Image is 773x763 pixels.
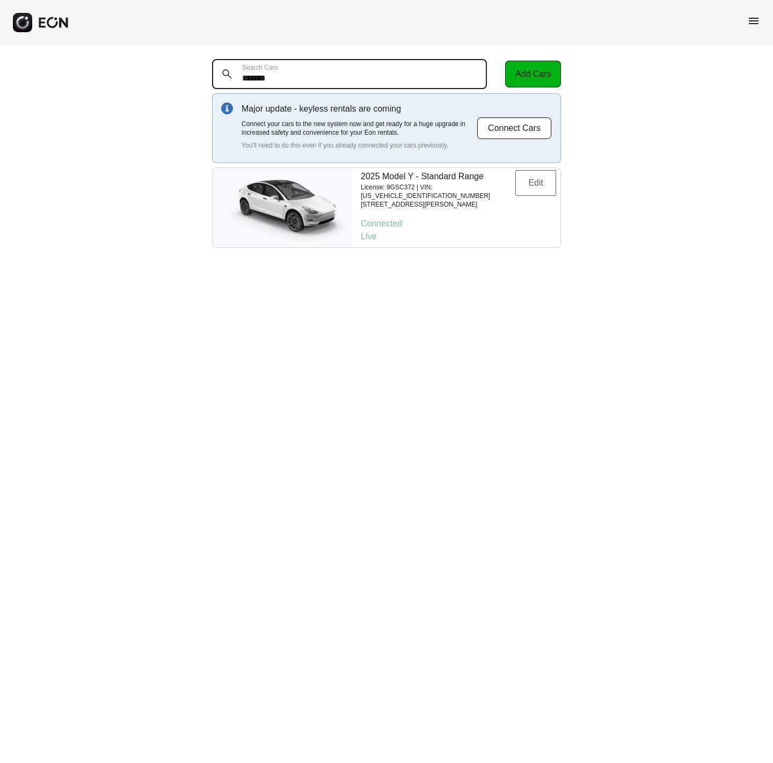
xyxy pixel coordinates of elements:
p: [STREET_ADDRESS][PERSON_NAME] [361,200,515,209]
img: car [213,173,352,243]
p: Live [361,230,556,243]
button: Edit [515,170,556,196]
span: menu [747,14,760,27]
button: Add Cars [505,61,561,87]
p: 2025 Model Y - Standard Range [361,170,515,183]
p: Major update - keyless rentals are coming [242,102,477,115]
p: Connected [361,217,556,230]
button: Connect Cars [477,117,552,140]
img: info [221,102,233,114]
p: You'll need to do this even if you already connected your cars previously. [242,141,477,150]
p: Connect your cars to the new system now and get ready for a huge upgrade in increased safety and ... [242,120,477,137]
p: License: 9GSC372 | VIN: [US_VEHICLE_IDENTIFICATION_NUMBER] [361,183,515,200]
label: Search Cars [242,63,278,72]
